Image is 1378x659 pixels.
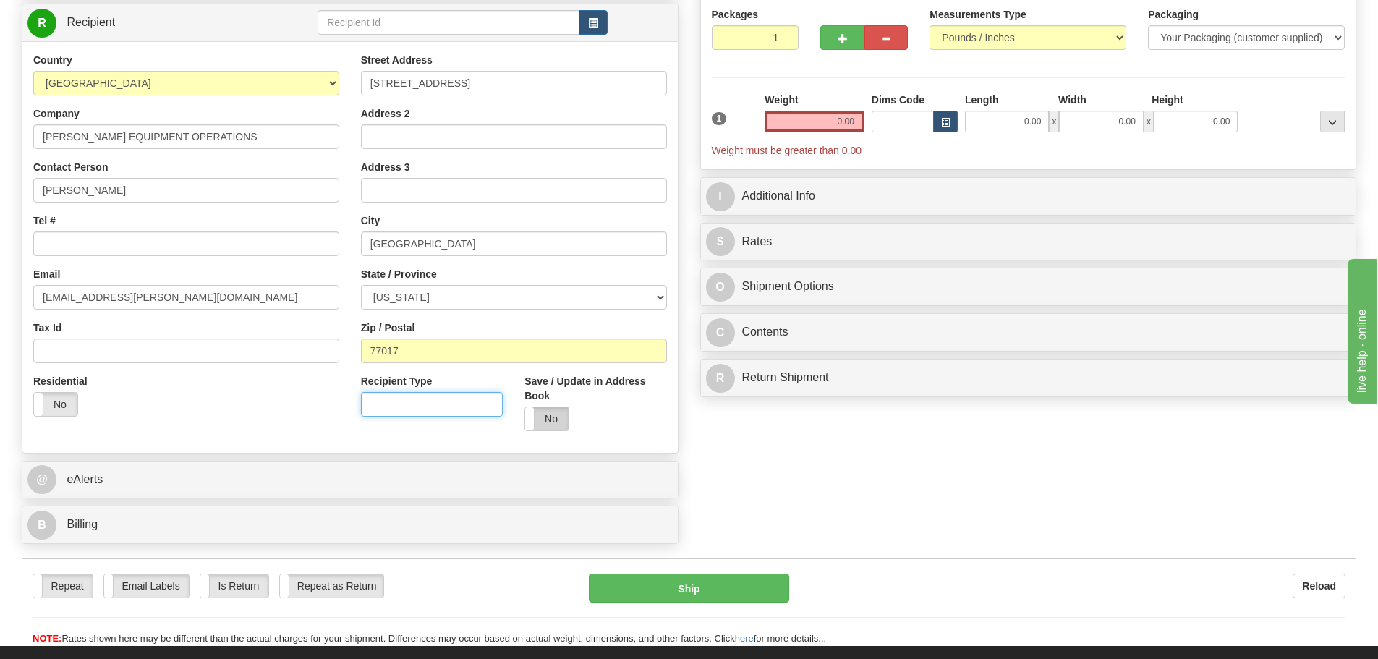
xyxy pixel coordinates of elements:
[706,182,1351,211] a: IAdditional Info
[1302,580,1336,592] b: Reload
[1320,111,1345,132] div: ...
[67,16,115,28] span: Recipient
[706,227,1351,257] a: $Rates
[200,574,268,598] label: Is Return
[712,112,727,125] span: 1
[706,318,1351,347] a: CContents
[318,10,579,35] input: Recipient Id
[1345,255,1377,403] iframe: chat widget
[27,8,286,38] a: R Recipient
[33,106,80,121] label: Company
[706,273,735,302] span: O
[1144,111,1154,132] span: x
[27,511,56,540] span: B
[33,53,72,67] label: Country
[1148,7,1199,22] label: Packaging
[1049,111,1059,132] span: x
[361,71,667,95] input: Enter a location
[1152,93,1183,107] label: Height
[33,633,61,644] span: NOTE:
[930,7,1026,22] label: Measurements Type
[706,227,735,256] span: $
[361,213,380,228] label: City
[11,9,134,26] div: live help - online
[34,393,77,416] label: No
[712,145,862,156] span: Weight must be greater than 0.00
[765,93,798,107] label: Weight
[22,632,1356,646] div: Rates shown here may be different than the actual charges for your shipment. Differences may occu...
[361,320,415,335] label: Zip / Postal
[33,320,61,335] label: Tax Id
[27,465,673,495] a: @ eAlerts
[280,574,383,598] label: Repeat as Return
[361,160,410,174] label: Address 3
[33,267,60,281] label: Email
[67,473,103,485] span: eAlerts
[525,407,569,430] label: No
[104,574,189,598] label: Email Labels
[965,93,999,107] label: Length
[872,93,924,107] label: Dims Code
[361,106,410,121] label: Address 2
[712,7,759,22] label: Packages
[735,633,754,644] a: here
[33,574,93,598] label: Repeat
[524,374,666,403] label: Save / Update in Address Book
[589,574,789,603] button: Ship
[27,465,56,494] span: @
[1058,93,1086,107] label: Width
[27,510,673,540] a: B Billing
[33,374,88,388] label: Residential
[706,363,1351,393] a: RReturn Shipment
[361,267,437,281] label: State / Province
[67,518,98,530] span: Billing
[33,160,108,174] label: Contact Person
[27,9,56,38] span: R
[361,53,433,67] label: Street Address
[706,182,735,211] span: I
[706,318,735,347] span: C
[361,374,433,388] label: Recipient Type
[1293,574,1345,598] button: Reload
[706,364,735,393] span: R
[33,213,56,228] label: Tel #
[706,272,1351,302] a: OShipment Options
